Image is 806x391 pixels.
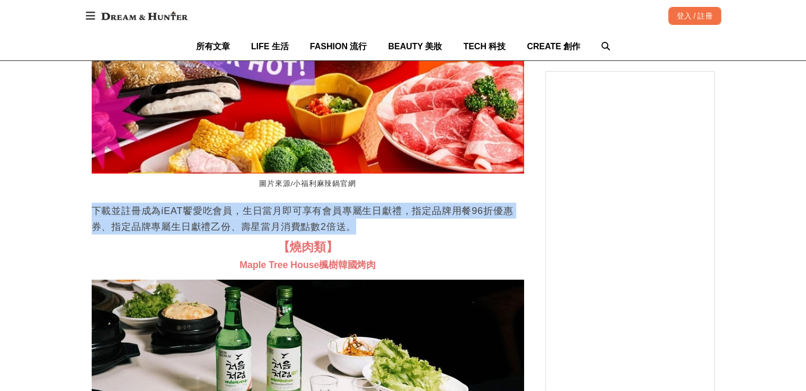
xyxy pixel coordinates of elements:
[92,174,524,194] figcaption: 圖片來源/小福利麻辣鍋官網
[388,32,442,60] a: BEAUTY 美妝
[251,42,289,51] span: LIFE 生活
[463,42,506,51] span: TECH 科技
[310,32,367,60] a: FASHION 流行
[251,32,289,60] a: LIFE 生活
[527,42,580,51] span: CREATE 創作
[196,42,230,51] span: 所有文章
[240,260,376,270] span: Maple Tree House楓樹韓國烤肉
[196,32,230,60] a: 所有文章
[278,240,338,254] span: 【燒肉類】
[527,32,580,60] a: CREATE 創作
[388,42,442,51] span: BEAUTY 美妝
[668,7,721,25] div: 登入 / 註冊
[463,32,506,60] a: TECH 科技
[310,42,367,51] span: FASHION 流行
[92,203,524,235] p: 下載並註冊成為iEAT饗愛吃會員，生日當月即可享有會員專屬生日獻禮，指定品牌用餐96折優惠券、指定品牌專屬生日獻禮乙份、壽星當月消費點數2倍送。
[96,6,193,25] img: Dream & Hunter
